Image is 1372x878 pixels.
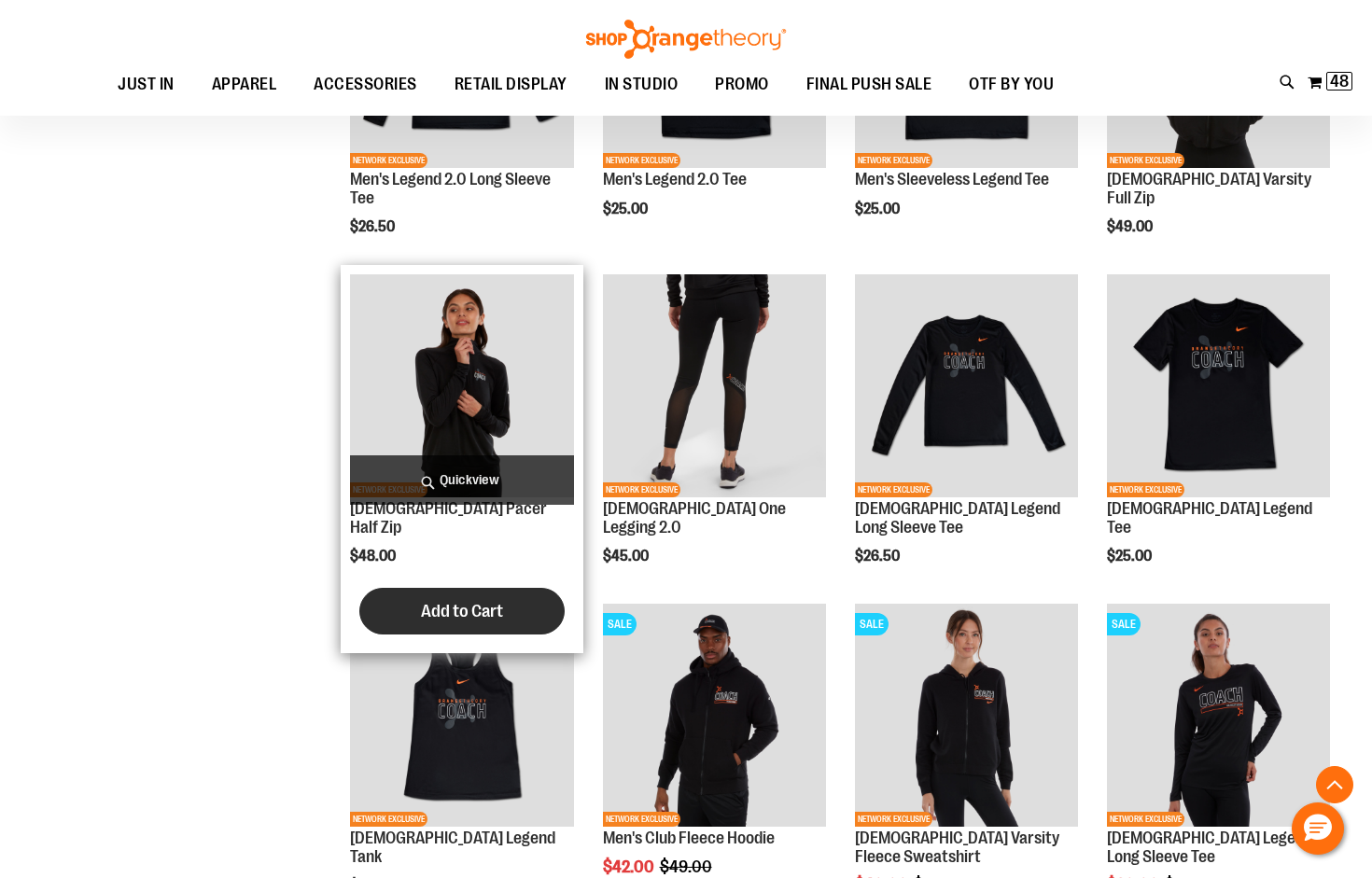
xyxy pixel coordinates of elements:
span: 48 [1330,72,1349,91]
span: NETWORK EXCLUSIVE [350,153,427,168]
button: Hello, have a question? Let’s chat. [1292,802,1344,855]
img: OTF Ladies Coach FA23 Legend SS Tee - Black primary image [1107,274,1330,497]
span: SALE [603,613,637,635]
span: $48.00 [350,548,399,564]
span: JUST IN [118,63,175,105]
a: Men's Club Fleece Hoodie [603,829,775,847]
span: $45.00 [603,548,651,564]
span: NETWORK EXCLUSIVE [855,153,932,168]
span: NETWORK EXCLUSIVE [603,482,680,497]
span: PROMO [715,63,769,105]
a: [DEMOGRAPHIC_DATA] Legend Tank [350,829,555,866]
img: Shop Orangetheory [583,20,789,59]
div: product [1098,265,1339,613]
span: NETWORK EXCLUSIVE [603,812,680,827]
span: Add to Cart [421,601,503,621]
a: OTF BY YOU [950,63,1072,106]
a: OTF Ladies Coach FA23 Legend LS Tee - Black primary imageNETWORK EXCLUSIVE [855,274,1078,500]
a: Men's Legend 2.0 Long Sleeve Tee [350,170,551,207]
span: IN STUDIO [605,63,679,105]
a: [DEMOGRAPHIC_DATA] Varsity Fleece Sweatshirt [855,829,1059,866]
img: OTF Ladies Coach FA23 Legend Tank - Black primary image [350,604,573,827]
span: $25.00 [855,201,903,217]
span: ACCESSORIES [314,63,417,105]
img: OTF Ladies Coach FA22 Legend LS Tee - Black primary image [1107,604,1330,827]
span: $49.00 [660,857,715,876]
img: OTF Ladies Coach FA22 Varsity Fleece Full Zip - Black primary image [855,604,1078,827]
span: FINAL PUSH SALE [806,63,932,105]
a: OTF Mens Coach FA22 Club Fleece Full Zip - Black primary imageSALENETWORK EXCLUSIVE [603,604,826,829]
a: [DEMOGRAPHIC_DATA] Varsity Full Zip [1107,170,1311,207]
span: $25.00 [603,201,651,217]
img: OTF Ladies Coach FA23 Legend LS Tee - Black primary image [855,274,1078,497]
button: Back To Top [1316,766,1353,803]
span: NETWORK EXCLUSIVE [1107,812,1184,827]
span: $26.50 [350,218,398,235]
a: APPAREL [193,63,296,106]
div: product [846,265,1087,613]
span: SALE [1107,613,1141,635]
a: Men's Legend 2.0 Tee [603,170,747,188]
span: RETAIL DISPLAY [455,63,567,105]
button: Add to Cart [359,588,565,634]
span: NETWORK EXCLUSIVE [603,153,680,168]
a: [DEMOGRAPHIC_DATA] Legend Long Sleeve Tee [1107,829,1312,866]
img: OTF Mens Coach FA22 Club Fleece Full Zip - Black primary image [603,604,826,827]
div: product [594,265,835,613]
a: JUST IN [99,63,193,106]
span: OTF BY YOU [969,63,1054,105]
a: OTF Ladies Coach FA23 One Legging 2.0 - Black primary imageNETWORK EXCLUSIVE [603,274,826,500]
a: [DEMOGRAPHIC_DATA] Legend Tee [1107,499,1312,537]
a: OTF Ladies Coach FA22 Legend LS Tee - Black primary imageSALENETWORK EXCLUSIVE [1107,604,1330,829]
a: OTF Ladies Coach FA23 Legend SS Tee - Black primary imageNETWORK EXCLUSIVE [1107,274,1330,500]
span: APPAREL [212,63,277,105]
span: NETWORK EXCLUSIVE [350,812,427,827]
a: OTF Ladies Coach FA23 Pacer Half Zip - Black primary imageNETWORK EXCLUSIVE [350,274,573,500]
a: RETAIL DISPLAY [436,63,586,106]
a: OTF Ladies Coach FA22 Varsity Fleece Full Zip - Black primary imageSALENETWORK EXCLUSIVE [855,604,1078,829]
span: NETWORK EXCLUSIVE [855,812,932,827]
span: NETWORK EXCLUSIVE [1107,153,1184,168]
div: product [341,265,582,654]
span: NETWORK EXCLUSIVE [855,482,932,497]
img: OTF Ladies Coach FA23 Pacer Half Zip - Black primary image [350,274,573,497]
span: SALE [855,613,889,635]
a: [DEMOGRAPHIC_DATA] One Legging 2.0 [603,499,786,537]
span: $49.00 [1107,218,1155,235]
a: [DEMOGRAPHIC_DATA] Legend Long Sleeve Tee [855,499,1060,537]
span: $26.50 [855,548,903,564]
a: Quickview [350,455,573,505]
a: ACCESSORIES [295,63,436,106]
span: $42.00 [603,857,657,876]
span: NETWORK EXCLUSIVE [1107,482,1184,497]
a: PROMO [696,63,788,106]
a: [DEMOGRAPHIC_DATA] Pacer Half Zip [350,499,547,537]
span: $25.00 [1107,548,1155,564]
a: Men's Sleeveless Legend Tee [855,170,1049,188]
a: OTF Ladies Coach FA23 Legend Tank - Black primary imageNETWORK EXCLUSIVE [350,604,573,829]
img: OTF Ladies Coach FA23 One Legging 2.0 - Black primary image [603,274,826,497]
a: IN STUDIO [586,63,697,105]
a: FINAL PUSH SALE [788,63,951,106]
